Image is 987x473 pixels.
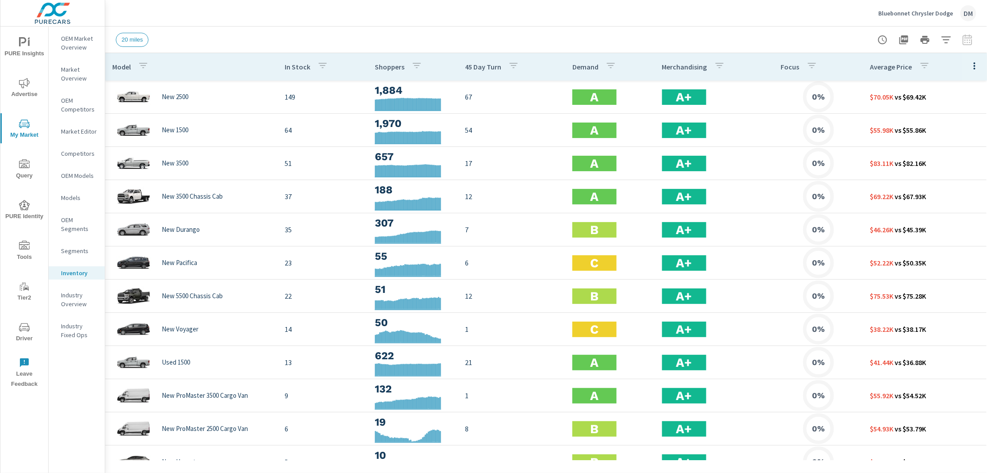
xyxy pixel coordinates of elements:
p: $46.26K [870,224,894,235]
p: New 1500 [162,126,188,134]
div: Market Editor [49,125,105,138]
p: Average Price [870,62,912,71]
button: "Export Report to PDF" [895,31,913,49]
p: Shoppers [375,62,404,71]
div: Models [49,191,105,204]
h2: A+ [676,388,692,404]
p: 9 [285,390,361,401]
p: Industry Overview [61,291,98,308]
p: 6 [465,258,558,268]
span: Tier2 [3,281,46,303]
h2: A [591,189,599,204]
p: 23 [285,258,361,268]
p: vs $53.79K [894,423,926,434]
h3: 1,970 [375,116,451,131]
img: glamour [116,415,151,442]
h2: A [591,123,599,138]
p: vs $30.48K [894,457,926,467]
h6: 0% [812,192,825,201]
p: 7 [465,224,558,235]
p: 45 Day Turn [465,62,501,71]
div: Inventory [49,266,105,280]
h2: C [591,255,599,271]
p: New Pacifica [162,259,197,267]
h6: 0% [812,258,825,267]
h6: 0% [812,325,825,334]
p: Inventory [61,269,98,277]
h2: A+ [676,189,692,204]
p: 17 [465,158,558,169]
span: Driver [3,322,46,344]
h6: 0% [812,358,825,367]
img: glamour [116,84,151,110]
p: Demand [572,62,598,71]
img: glamour [116,382,151,409]
h3: 10 [375,448,451,463]
p: Models [61,193,98,202]
p: New 3500 [162,159,188,167]
h2: A+ [676,123,692,138]
h2: A [591,89,599,105]
p: 37 [285,191,361,202]
p: New ProMaster 3500 Cargo Van [162,392,248,400]
button: Apply Filters [937,31,955,49]
p: New ProMaster 2500 Cargo Van [162,425,248,433]
div: Industry Fixed Ops [49,319,105,342]
p: vs $50.35K [894,258,926,268]
p: vs $75.28K [894,291,926,301]
div: nav menu [0,27,48,393]
h6: 0% [812,458,825,466]
h3: 307 [375,215,451,231]
p: Market Editor [61,127,98,136]
h3: 657 [375,149,451,164]
p: vs $45.39K [894,224,926,235]
p: 35 [285,224,361,235]
img: glamour [116,183,151,210]
img: glamour [116,117,151,143]
h2: A [591,355,599,370]
p: Focus [781,62,800,71]
h6: 0% [812,159,825,168]
p: OEM Models [61,171,98,180]
img: glamour [116,316,151,342]
p: $52.22K [870,258,894,268]
span: PURE Insights [3,37,46,59]
h2: A+ [676,89,692,105]
p: 13 [285,357,361,368]
h6: 0% [812,391,825,400]
p: New Durango [162,226,200,234]
p: Model [112,62,131,71]
p: 22 [285,291,361,301]
div: Competitors [49,147,105,160]
p: vs $38.17K [894,324,926,335]
h2: A+ [676,288,692,304]
h2: A+ [676,355,692,370]
h2: A+ [676,454,692,470]
p: vs $55.86K [894,125,926,135]
h2: A [591,388,599,404]
img: glamour [116,150,151,177]
h6: 0% [812,292,825,300]
p: 1 [465,390,558,401]
img: glamour [116,283,151,309]
p: $32.02K [870,457,894,467]
p: 149 [285,92,361,102]
p: Bluebonnet Chrysler Dodge [879,9,953,17]
span: My Market [3,119,46,140]
h2: A+ [676,156,692,171]
p: $69.22K [870,191,894,202]
p: $83.11K [870,158,894,169]
p: $75.53K [870,291,894,301]
p: Competitors [61,149,98,158]
span: Tools [3,241,46,262]
p: In Stock [285,62,310,71]
p: New Voyager [162,325,198,333]
h6: 0% [812,225,825,234]
h3: 55 [375,249,451,264]
p: 1 [465,324,558,335]
p: Industry Fixed Ops [61,322,98,339]
p: 51 [285,158,361,169]
h3: 51 [375,282,451,297]
h2: A+ [676,421,692,437]
div: OEM Competitors [49,94,105,116]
